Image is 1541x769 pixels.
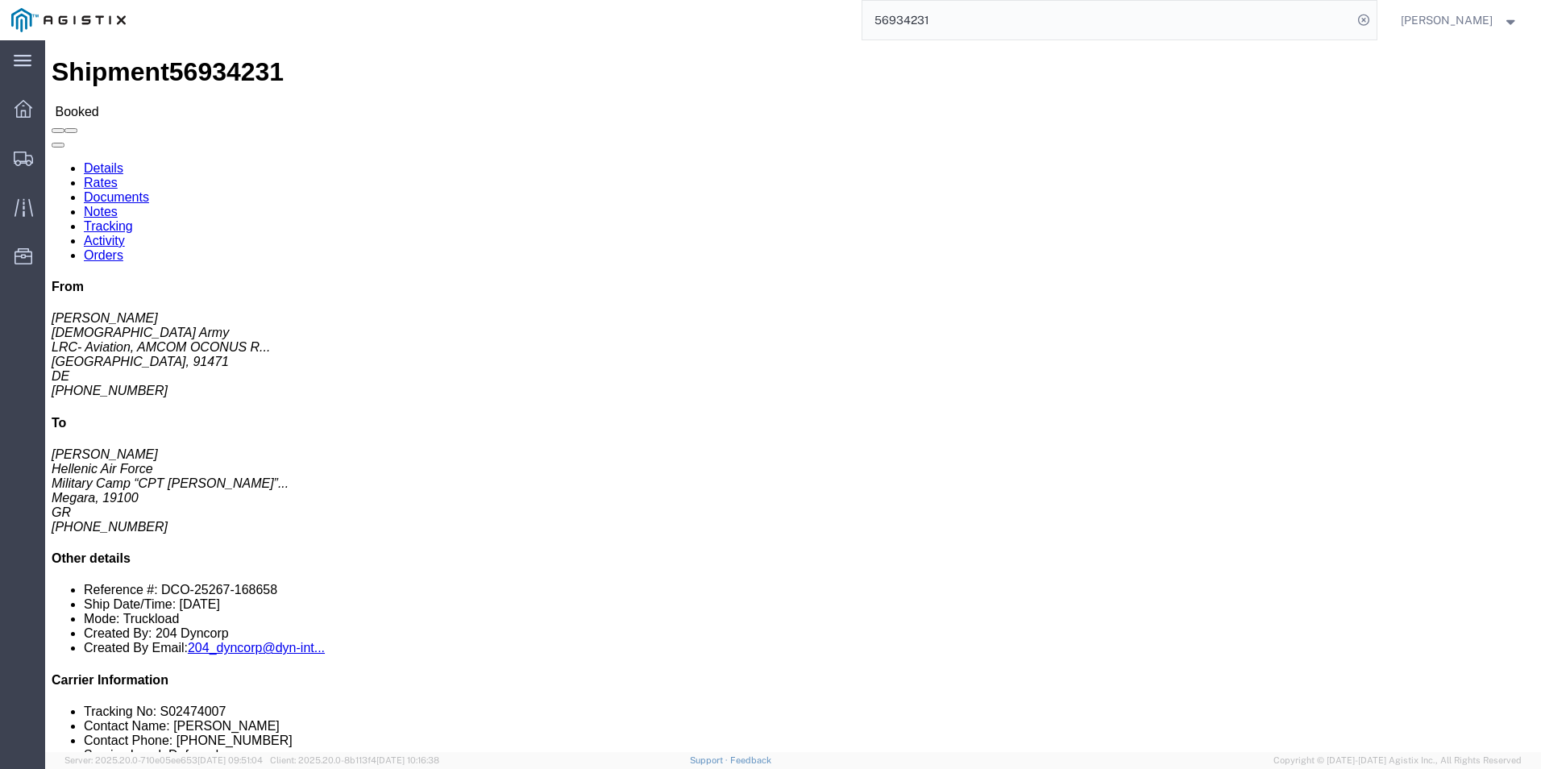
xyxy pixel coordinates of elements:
[197,755,263,765] span: [DATE] 09:51:04
[45,40,1541,752] iframe: FS Legacy Container
[1273,754,1522,767] span: Copyright © [DATE]-[DATE] Agistix Inc., All Rights Reserved
[862,1,1352,39] input: Search for shipment number, reference number
[1400,10,1519,30] button: [PERSON_NAME]
[1401,11,1493,29] span: Bobby Brinkley
[11,8,126,32] img: logo
[64,755,263,765] span: Server: 2025.20.0-710e05ee653
[376,755,439,765] span: [DATE] 10:16:38
[270,755,439,765] span: Client: 2025.20.0-8b113f4
[730,755,771,765] a: Feedback
[690,755,730,765] a: Support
